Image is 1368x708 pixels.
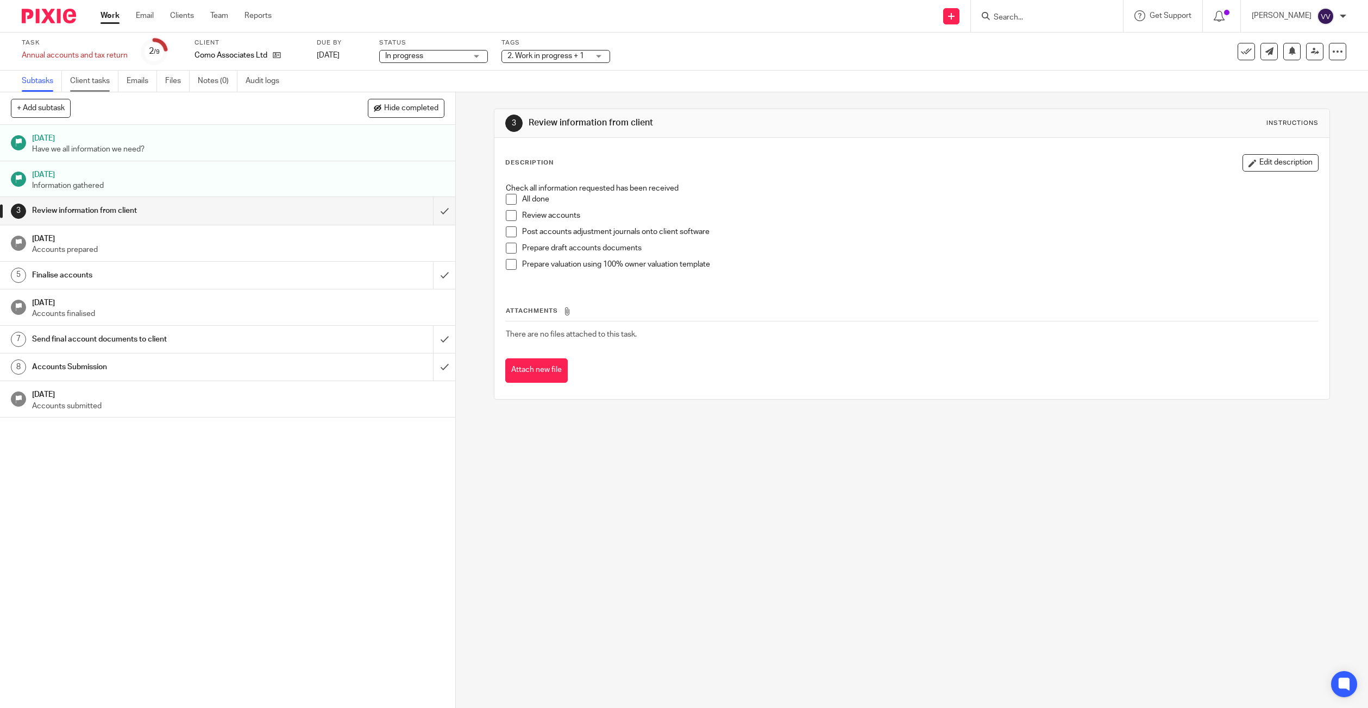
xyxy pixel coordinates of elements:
label: Client [194,39,303,47]
p: Have we all information we need? [32,144,445,155]
h1: Finalise accounts [32,267,292,283]
h1: Send final account documents to client [32,331,292,347]
h1: Review information from client [32,203,292,219]
p: Prepare valuation using 100% owner valuation template [522,259,1318,270]
label: Status [379,39,488,47]
a: Files [165,71,190,92]
h1: Accounts Submission [32,359,292,375]
label: Due by [317,39,366,47]
p: Accounts finalised [32,308,445,319]
div: Instructions [1266,119,1319,128]
p: Description [505,159,554,167]
div: 3 [505,115,523,132]
div: 3 [11,204,26,219]
h1: Review information from client [529,117,935,129]
span: There are no files attached to this task. [506,331,637,338]
div: 5 [11,268,26,283]
a: Email [136,10,154,21]
div: 8 [11,359,26,375]
img: svg%3E [1317,8,1334,25]
a: Work [101,10,120,21]
h1: [DATE] [32,231,445,244]
h1: [DATE] [32,295,445,308]
a: Subtasks [22,71,62,92]
div: 7 [11,332,26,347]
h1: [DATE] [32,167,445,180]
p: Information gathered [32,180,445,191]
p: Check all information requested has been received [506,183,1318,194]
a: Reports [244,10,272,21]
input: Search [993,13,1090,23]
img: Pixie [22,9,76,23]
label: Tags [501,39,610,47]
p: Accounts submitted [32,401,445,412]
p: Prepare draft accounts documents [522,243,1318,254]
p: Review accounts [522,210,1318,221]
span: In progress [385,52,423,60]
button: Edit description [1243,154,1319,172]
span: Hide completed [384,104,438,113]
a: Client tasks [70,71,118,92]
label: Task [22,39,128,47]
h1: [DATE] [32,130,445,144]
p: [PERSON_NAME] [1252,10,1311,21]
button: Attach new file [505,358,568,383]
p: Como Associates Ltd [194,50,267,61]
a: Clients [170,10,194,21]
p: Post accounts adjustment journals onto client software [522,226,1318,237]
h1: [DATE] [32,387,445,400]
span: Attachments [506,308,558,314]
a: Notes (0) [198,71,237,92]
div: Annual accounts and tax return [22,50,128,61]
button: + Add subtask [11,99,71,117]
span: 2. Work in progress + 1 [507,52,584,60]
p: Accounts prepared [32,244,445,255]
a: Team [210,10,228,21]
a: Audit logs [246,71,287,92]
small: /9 [154,49,160,55]
span: Get Support [1150,12,1191,20]
a: Emails [127,71,157,92]
span: [DATE] [317,52,340,59]
button: Hide completed [368,99,444,117]
p: All done [522,194,1318,205]
div: 2 [149,45,160,58]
